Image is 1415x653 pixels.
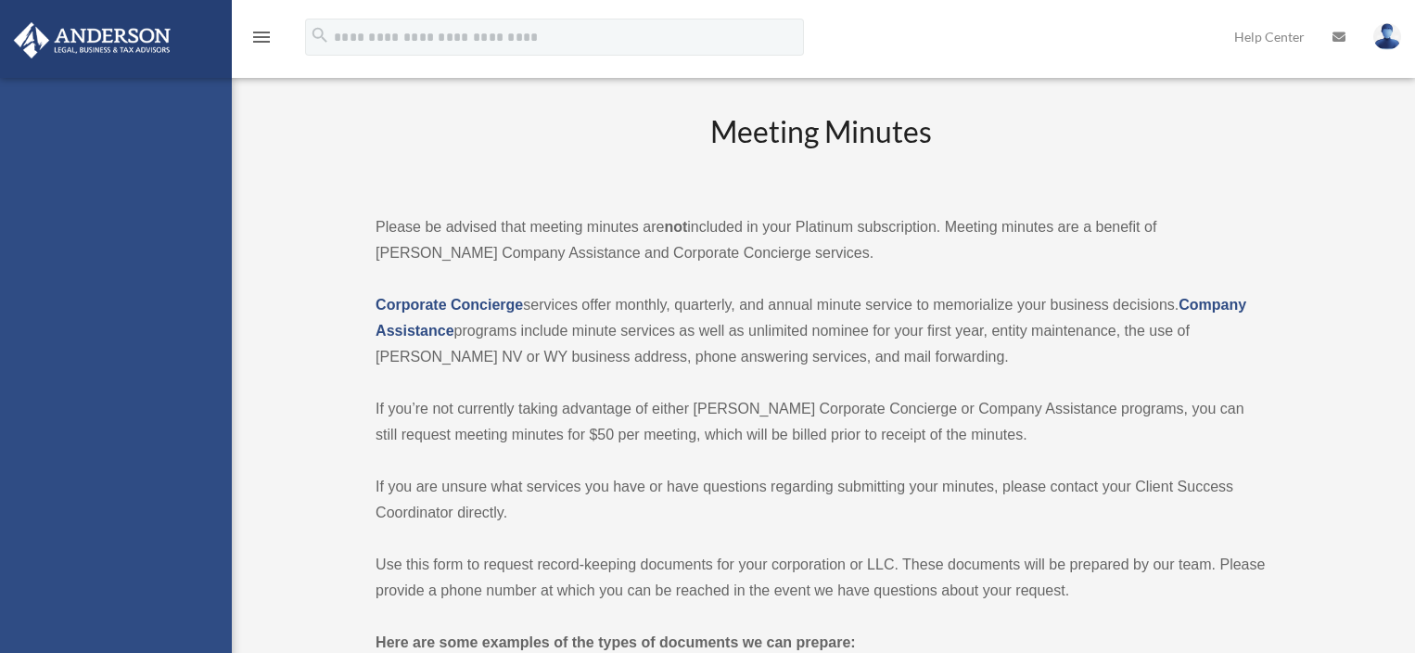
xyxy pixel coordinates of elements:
[376,292,1267,370] p: services offer monthly, quarterly, and annual minute service to memorialize your business decisio...
[376,297,1246,339] a: Company Assistance
[376,552,1267,604] p: Use this form to request record-keeping documents for your corporation or LLC. These documents wi...
[250,26,273,48] i: menu
[376,297,523,313] a: Corporate Concierge
[376,474,1267,526] p: If you are unsure what services you have or have questions regarding submitting your minutes, ple...
[1373,23,1401,50] img: User Pic
[376,214,1267,266] p: Please be advised that meeting minutes are included in your Platinum subscription. Meeting minute...
[376,111,1267,188] h2: Meeting Minutes
[8,22,176,58] img: Anderson Advisors Platinum Portal
[310,25,330,45] i: search
[376,634,856,650] strong: Here are some examples of the types of documents we can prepare:
[250,32,273,48] a: menu
[664,219,687,235] strong: not
[376,396,1267,448] p: If you’re not currently taking advantage of either [PERSON_NAME] Corporate Concierge or Company A...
